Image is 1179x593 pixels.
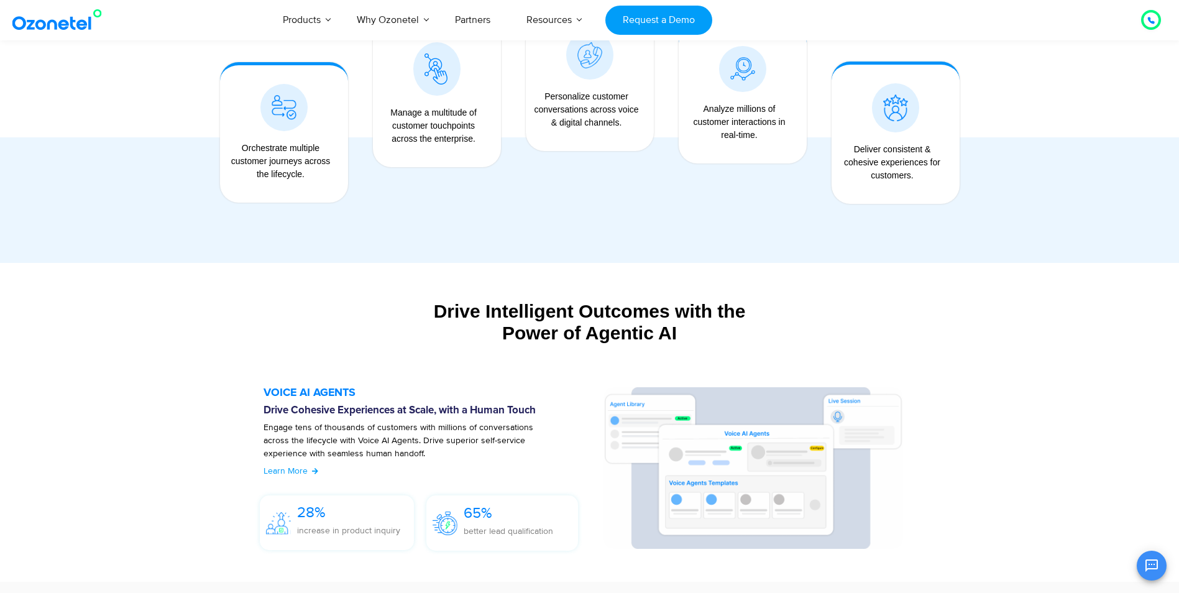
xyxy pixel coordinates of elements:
button: Open chat [1137,551,1167,581]
div: Manage a multitude of customer touchpoints across the enterprise. [379,106,489,145]
div: Analyze millions of customer interactions in real-time. [685,103,794,142]
a: Learn More [264,464,319,477]
span: 65% [464,504,492,522]
div: Orchestrate multiple customer journeys across the lifecycle. [226,142,336,181]
img: 65% [433,512,457,535]
span: 28% [297,503,326,522]
div: Drive Intelligent Outcomes with the Power of Agentic AI [208,300,972,344]
p: better lead qualification [464,525,553,538]
h5: VOICE AI AGENTS [264,387,591,398]
div: Personalize customer conversations across voice & digital channels. [532,90,641,129]
a: Request a Demo [605,6,712,35]
h6: Drive Cohesive Experiences at Scale, with a Human Touch [264,405,591,417]
p: increase in product inquiry [297,524,400,537]
img: 28% [266,512,291,535]
div: Deliver consistent & cohesive experiences for customers. [838,143,947,182]
span: Learn More [264,466,308,476]
p: Engage tens of thousands of customers with millions of conversations across the lifecycle with Vo... [264,421,560,473]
